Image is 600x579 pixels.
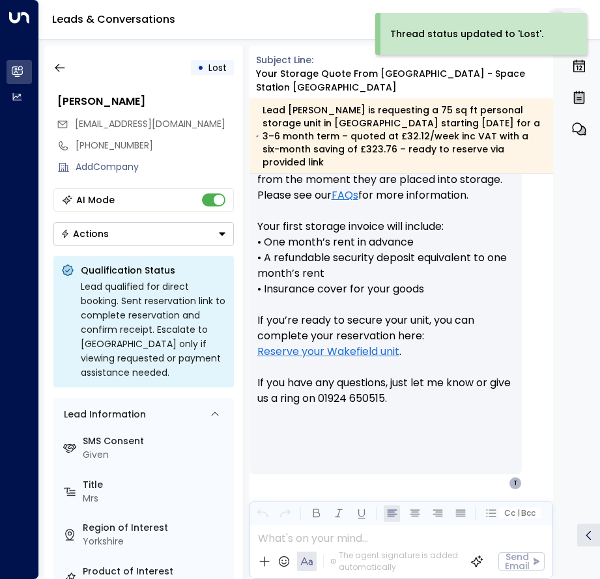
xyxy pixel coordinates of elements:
[83,448,229,462] div: Given
[53,222,234,246] div: Button group with a nested menu
[59,408,146,421] div: Lead Information
[81,279,226,380] div: Lead qualified for direct booking. Sent reservation link to complete reservation and confirm rece...
[208,61,227,74] span: Lost
[83,492,229,505] div: Mrs
[61,228,109,240] div: Actions
[83,434,229,448] label: SMS Consent
[256,67,554,94] div: Your storage quote from [GEOGRAPHIC_DATA] - Space Station [GEOGRAPHIC_DATA]
[83,521,229,535] label: Region of Interest
[52,12,175,27] a: Leads & Conversations
[197,56,204,79] div: •
[75,117,225,130] span: [EMAIL_ADDRESS][DOMAIN_NAME]
[277,505,293,522] button: Redo
[499,507,541,520] button: Cc|Bcc
[57,94,234,109] div: [PERSON_NAME]
[76,193,115,206] div: AI Mode
[76,160,234,174] div: AddCompany
[504,509,536,518] span: Cc Bcc
[83,535,229,548] div: Yorkshire
[75,117,225,131] span: true877@yahoo.com
[517,509,519,518] span: |
[330,550,460,573] div: The agent signature is added automatically
[53,222,234,246] button: Actions
[332,188,358,203] a: FAQs
[83,478,229,492] label: Title
[256,104,546,169] div: Lead [PERSON_NAME] is requesting a 75 sq ft personal storage unit in [GEOGRAPHIC_DATA] starting [...
[257,344,399,360] a: Reserve your Wakefield unit
[81,264,226,277] p: Qualification Status
[83,565,229,578] label: Product of Interest
[256,53,313,66] span: Subject Line:
[509,477,522,490] div: T
[254,505,270,522] button: Undo
[76,139,234,152] div: [PHONE_NUMBER]
[390,27,543,41] div: Thread status updated to 'Lost'.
